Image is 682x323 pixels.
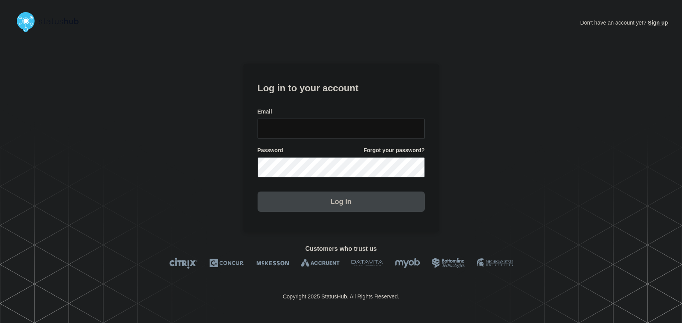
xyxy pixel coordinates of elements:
img: Concur logo [209,257,245,269]
input: password input [258,157,425,177]
button: Log in [258,192,425,212]
img: DataVita logo [351,257,383,269]
img: Citrix logo [169,257,198,269]
img: StatusHub logo [14,9,88,34]
img: MSU logo [477,257,513,269]
h2: Customers who trust us [14,245,668,252]
img: Bottomline logo [432,257,465,269]
span: Password [258,147,283,154]
h1: Log in to your account [258,80,425,94]
p: Don't have an account yet? [580,13,668,32]
a: Forgot your password? [363,147,424,154]
img: Accruent logo [301,257,340,269]
img: McKesson logo [256,257,289,269]
img: myob logo [395,257,420,269]
span: Email [258,108,272,115]
input: email input [258,119,425,139]
p: Copyright 2025 StatusHub. All Rights Reserved. [283,293,399,300]
a: Sign up [646,20,668,26]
